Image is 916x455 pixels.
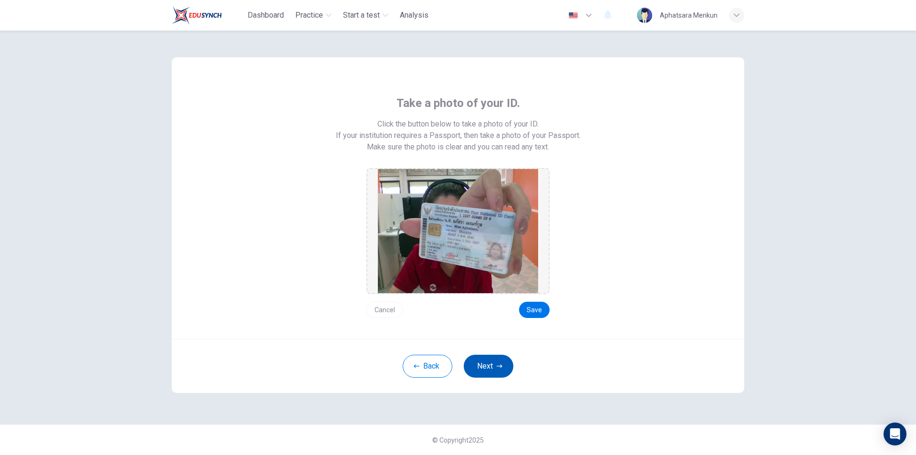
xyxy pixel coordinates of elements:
[637,8,652,23] img: Profile picture
[339,7,392,24] button: Start a test
[396,95,520,111] span: Take a photo of your ID.
[172,6,222,25] img: Train Test logo
[396,7,432,24] button: Analysis
[336,118,581,141] span: Click the button below to take a photo of your ID. If your institution requires a Passport, then ...
[343,10,380,21] span: Start a test
[295,10,323,21] span: Practice
[248,10,284,21] span: Dashboard
[403,355,452,378] button: Back
[367,141,549,153] span: Make sure the photo is clear and you can read any text.
[519,302,550,318] button: Save
[291,7,335,24] button: Practice
[400,10,428,21] span: Analysis
[172,6,244,25] a: Train Test logo
[660,10,718,21] div: Aphatsara Menkun
[464,355,513,378] button: Next
[432,436,484,444] span: © Copyright 2025
[884,423,906,445] div: Open Intercom Messenger
[378,169,538,293] img: preview screemshot
[366,302,403,318] button: Cancel
[244,7,288,24] button: Dashboard
[567,12,579,19] img: en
